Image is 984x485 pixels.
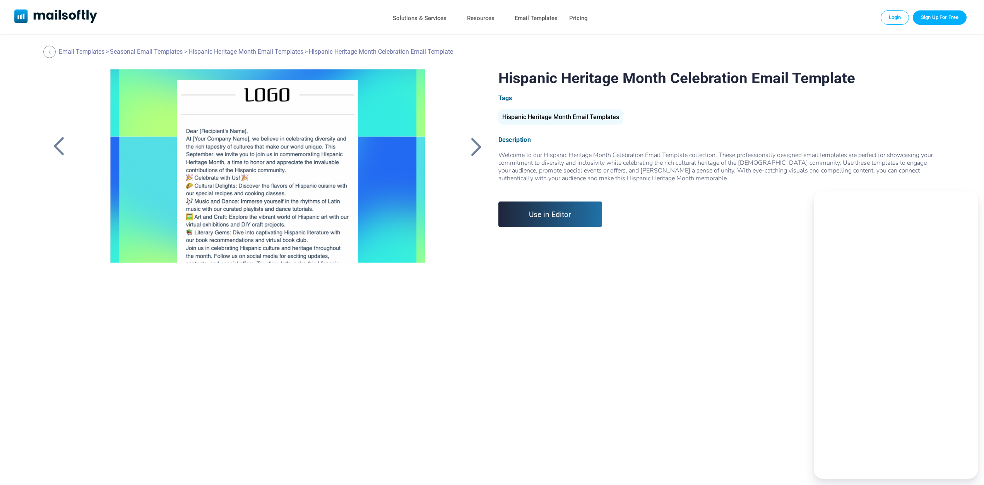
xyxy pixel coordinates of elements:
span: Welcome to our Hispanic Heritage Month Celebration Email Template collection. These professionall... [498,151,935,190]
a: Trial [913,10,967,24]
div: Description [498,136,935,143]
a: Back [466,137,486,157]
a: Email Templates [515,13,558,24]
a: Solutions & Services [393,13,447,24]
div: Tags [498,94,935,102]
a: Login [881,10,909,24]
a: Hispanic Heritage Month Celebration Email Template [93,69,442,263]
a: Back [43,46,58,58]
div: Hispanic Heritage Month Email Templates [498,109,623,125]
a: Pricing [569,13,588,24]
a: Email Templates [59,48,104,55]
a: Hispanic Heritage Month Email Templates [188,48,303,55]
a: Resources [467,13,495,24]
h1: Hispanic Heritage Month Celebration Email Template [498,69,935,87]
a: Mailsoftly [14,9,98,24]
a: Seasonal Email Templates [110,48,183,55]
a: Use in Editor [498,202,602,227]
a: Hispanic Heritage Month Email Templates [498,116,623,120]
iframe: Embedded Agent [814,191,978,479]
a: Back [49,137,68,157]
